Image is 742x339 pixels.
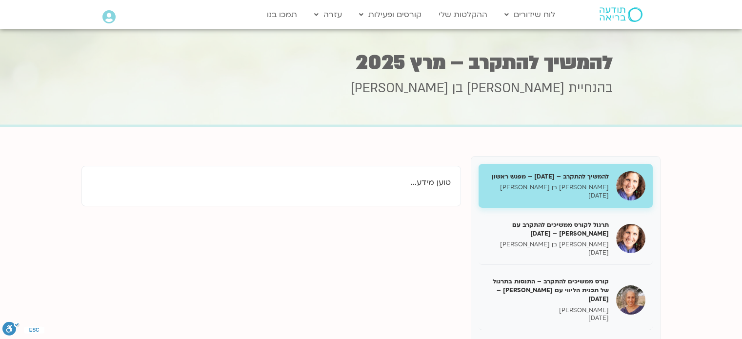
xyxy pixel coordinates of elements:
[486,314,609,322] p: [DATE]
[500,5,560,24] a: לוח שידורים
[486,172,609,181] h5: להמשיך להתקרב – [DATE] – מפגש ראשון
[616,171,645,200] img: להמשיך להתקרב – מרץ 2025 – מפגש ראשון
[486,306,609,315] p: [PERSON_NAME]
[616,224,645,253] img: תרגול לקורס ממשיכים להתקרב עם שאניה – 05/03/25
[568,80,613,97] span: בהנחיית
[354,5,426,24] a: קורסים ופעילות
[351,80,564,97] span: [PERSON_NAME] בן [PERSON_NAME]
[486,249,609,257] p: [DATE]
[486,240,609,249] p: [PERSON_NAME] בן [PERSON_NAME]
[486,220,609,238] h5: תרגול לקורס ממשיכים להתקרב עם [PERSON_NAME] – [DATE]
[309,5,347,24] a: עזרה
[434,5,492,24] a: ההקלטות שלי
[486,277,609,304] h5: קורס ממשיכים להתקרב – התנסות בתרגול של תכנית הליווי עם [PERSON_NAME] – [DATE]
[92,176,451,189] p: טוען מידע...
[486,183,609,192] p: [PERSON_NAME] בן [PERSON_NAME]
[600,7,642,22] img: תודעה בריאה
[130,53,613,72] h1: להמשיך להתקרב – מרץ 2025
[262,5,302,24] a: תמכו בנו
[486,192,609,200] p: [DATE]
[616,285,645,315] img: קורס ממשיכים להתקרב – התנסות בתרגול של תכנית הליווי עם שגית – 07/03/25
